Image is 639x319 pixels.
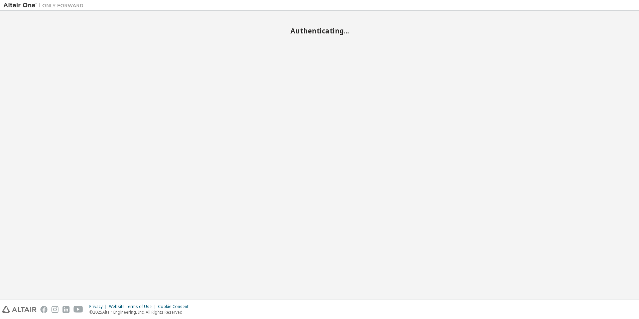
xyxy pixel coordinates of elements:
[109,304,158,309] div: Website Terms of Use
[89,304,109,309] div: Privacy
[3,26,636,35] h2: Authenticating...
[62,306,70,313] img: linkedin.svg
[158,304,193,309] div: Cookie Consent
[89,309,193,315] p: © 2025 Altair Engineering, Inc. All Rights Reserved.
[3,2,87,9] img: Altair One
[51,306,58,313] img: instagram.svg
[2,306,36,313] img: altair_logo.svg
[74,306,83,313] img: youtube.svg
[40,306,47,313] img: facebook.svg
